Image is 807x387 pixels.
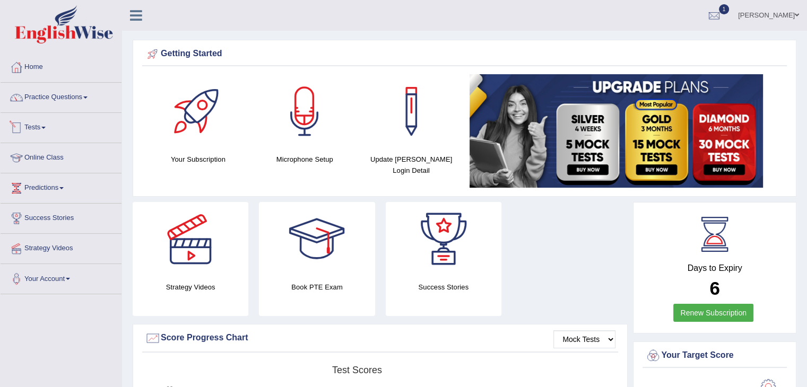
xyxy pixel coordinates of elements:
h4: Book PTE Exam [259,282,375,293]
h4: Days to Expiry [645,263,784,273]
tspan: Test scores [332,365,382,375]
a: Success Stories [1,204,122,230]
h4: Success Stories [386,282,501,293]
a: Your Account [1,264,122,291]
a: Predictions [1,173,122,200]
h4: Update [PERSON_NAME] Login Detail [363,154,459,176]
a: Online Class [1,143,122,170]
a: Home [1,52,122,79]
span: 1 [719,4,730,14]
div: Your Target Score [645,348,784,364]
a: Tests [1,113,122,139]
h4: Strategy Videos [133,282,248,293]
div: Score Progress Chart [145,330,615,346]
a: Practice Questions [1,83,122,109]
a: Strategy Videos [1,234,122,260]
div: Getting Started [145,46,784,62]
h4: Microphone Setup [257,154,353,165]
a: Renew Subscription [673,304,753,322]
b: 6 [709,278,719,298]
img: small5.jpg [470,74,763,188]
h4: Your Subscription [150,154,246,165]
